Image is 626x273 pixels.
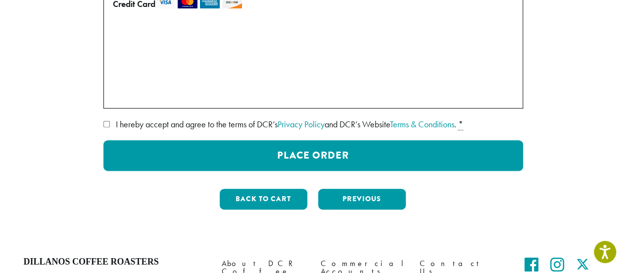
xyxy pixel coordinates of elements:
input: I hereby accept and agree to the terms of DCR’sPrivacy Policyand DCR’s WebsiteTerms & Conditions. * [103,121,110,127]
button: Previous [318,189,406,210]
h4: Dillanos Coffee Roasters [24,257,207,268]
button: Place Order [103,140,523,171]
span: I hereby accept and agree to the terms of DCR’s and DCR’s Website . [116,118,456,130]
a: Terms & Conditions [390,118,454,130]
button: Back to cart [220,189,307,210]
a: Privacy Policy [278,118,325,130]
abbr: required [458,118,463,130]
